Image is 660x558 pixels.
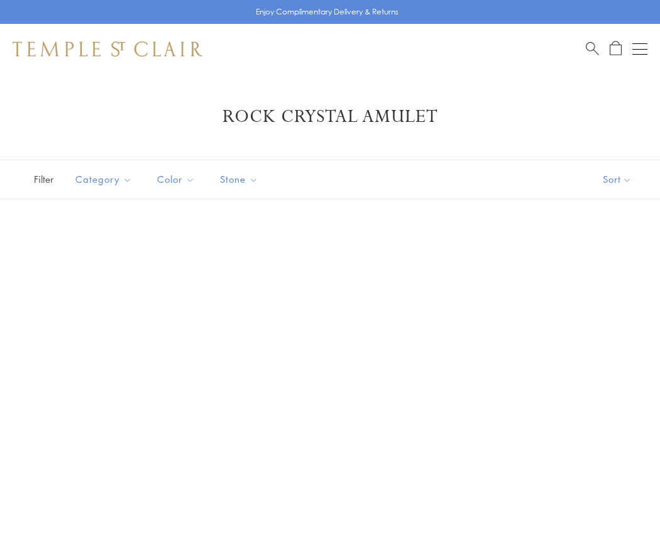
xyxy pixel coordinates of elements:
[610,41,622,57] a: Open Shopping Bag
[69,172,141,187] span: Category
[214,172,268,187] span: Stone
[632,41,647,57] button: Open navigation
[586,41,599,57] a: Search
[151,172,204,187] span: Color
[31,106,629,128] h1: Rock Crystal Amulet
[575,160,660,199] button: Show sort by
[256,6,399,18] p: Enjoy Complimentary Delivery & Returns
[66,165,141,194] button: Category
[148,165,204,194] button: Color
[211,165,268,194] button: Stone
[13,41,202,57] img: Temple St. Clair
